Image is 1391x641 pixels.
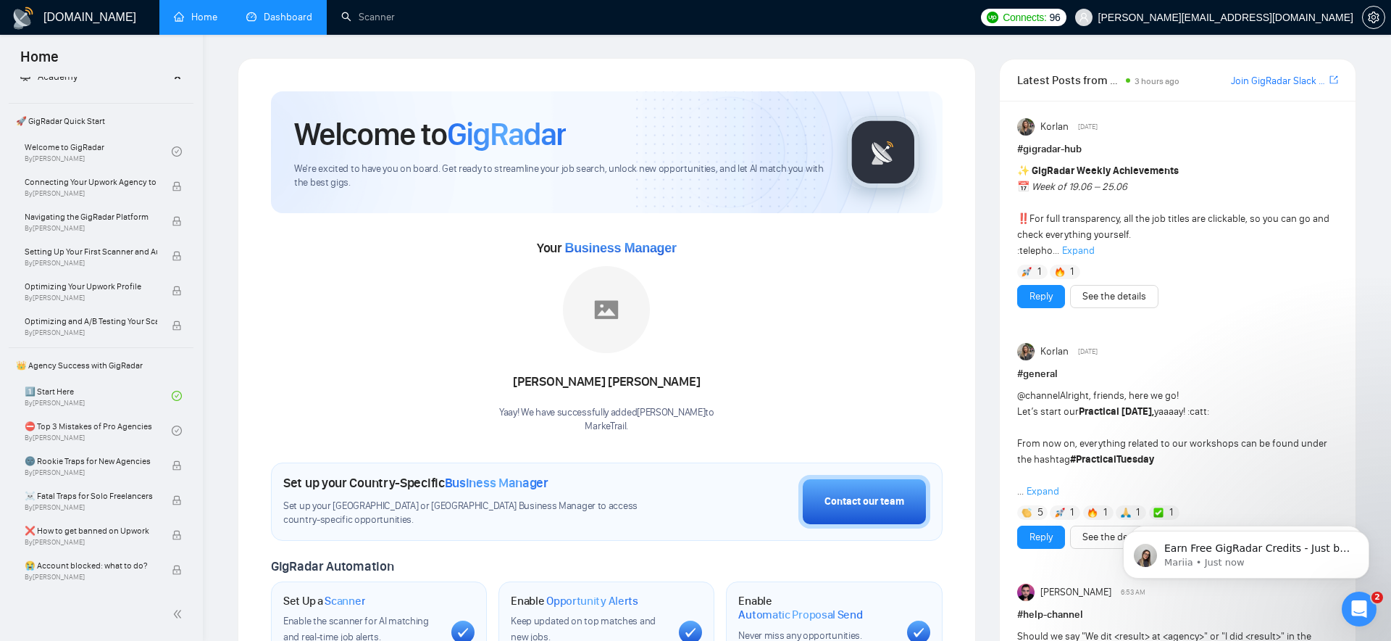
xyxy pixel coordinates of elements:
span: Expand [1027,485,1059,497]
span: export [1329,74,1338,86]
span: By [PERSON_NAME] [25,468,157,477]
span: Academy [20,70,78,83]
span: check-circle [172,391,182,401]
h1: # general [1017,366,1338,382]
a: Join GigRadar Slack Community [1231,73,1327,89]
span: 📅 [1017,181,1029,193]
span: Scanner [325,594,365,608]
span: Korlan [1040,344,1069,360]
a: setting [1362,12,1385,23]
img: 🚀 [1022,267,1032,277]
span: @channel [1017,389,1060,402]
span: 😭 Account blocked: what to do? [25,558,157,573]
span: By [PERSON_NAME] [25,294,157,302]
span: Optimizing Your Upwork Profile [25,279,157,294]
img: 🚀 [1055,508,1065,518]
img: Korlan [1017,118,1035,136]
strong: GigRadar Weekly Achievements [1032,165,1179,177]
img: 👏 [1022,508,1032,518]
span: lock [172,565,182,575]
a: searchScanner [341,11,395,23]
a: ⛔ Top 3 Mistakes of Pro AgenciesBy[PERSON_NAME] [25,415,172,447]
img: upwork-logo.png [987,12,998,23]
span: By [PERSON_NAME] [25,259,157,268]
button: See the details [1070,285,1158,308]
span: 2 [1371,592,1383,603]
a: export [1329,73,1338,87]
span: 👑 Agency Success with GigRadar [10,351,192,380]
div: [PERSON_NAME] [PERSON_NAME] [499,370,714,394]
span: 1 [1037,265,1041,279]
span: Business Manager [564,241,676,255]
strong: Practical [DATE], [1079,405,1154,418]
img: 🔥 [1055,267,1065,277]
img: placeholder.png [563,266,650,353]
h1: Enable [511,594,638,608]
div: Contact our team [824,494,904,510]
span: [DATE] [1078,345,1098,358]
img: Rodrigo Nask [1017,584,1035,601]
span: By [PERSON_NAME] [25,224,157,233]
span: Opportunity Alerts [546,594,638,608]
span: ❌ How to get banned on Upwork [25,524,157,538]
span: ✨ [1017,165,1029,177]
span: Expand [1062,244,1095,257]
span: By [PERSON_NAME] [25,328,157,337]
a: dashboardDashboard [246,11,312,23]
h1: Welcome to [294,115,566,154]
span: ☠️ Fatal Traps for Solo Freelancers [25,489,157,503]
h1: Enable [738,594,895,622]
span: Connecting Your Upwork Agency to GigRadar [25,175,157,189]
button: See the details [1070,526,1158,549]
h1: # gigradar-hub [1017,141,1338,157]
span: Setting Up Your First Scanner and Auto-Bidder [25,244,157,259]
span: Set up your [GEOGRAPHIC_DATA] or [GEOGRAPHIC_DATA] Business Manager to access country-specific op... [283,500,672,527]
div: Yaay! We have successfully added [PERSON_NAME] to [499,406,714,434]
img: 🔥 [1087,508,1098,518]
span: Navigating the GigRadar Platform [25,210,157,224]
span: ‼️ [1017,212,1029,225]
span: GigRadar [447,115,566,154]
a: homeHome [174,11,217,23]
a: Reply [1029,529,1053,545]
span: Business Manager [445,475,548,491]
span: 🚀 GigRadar Quick Start [10,107,192,136]
span: lock [172,495,182,505]
span: 96 [1050,9,1061,25]
iframe: Intercom notifications message [1101,500,1391,602]
span: Latest Posts from the GigRadar Community [1017,71,1122,89]
span: Your [537,240,677,256]
span: Academy [38,70,78,83]
span: 5 [1037,505,1043,520]
strong: #PracticalTuesday [1070,453,1154,466]
span: lock [172,181,182,191]
span: GigRadar Automation [271,558,393,574]
span: setting [1363,12,1384,23]
span: lock [172,216,182,226]
h1: Set Up a [283,594,365,608]
img: Korlan [1017,343,1035,360]
span: Korlan [1040,119,1069,135]
button: Reply [1017,526,1065,549]
span: By [PERSON_NAME] [25,189,157,198]
button: setting [1362,6,1385,29]
span: By [PERSON_NAME] [25,573,157,582]
span: Automatic Proposal Send [738,608,862,622]
span: We're excited to have you on board. Get ready to streamline your job search, unlock new opportuni... [294,162,824,190]
span: For full transparency, all the job titles are clickable, so you can go and check everything yours... [1017,165,1329,257]
span: Home [9,46,70,77]
a: 1️⃣ Start HereBy[PERSON_NAME] [25,380,172,412]
em: Week of 19.06 – 25.06 [1032,181,1127,193]
span: Alright, friends, here we go! Let’s start our yaaaay! :catt: From now on, everything related to o... [1017,389,1327,497]
span: lock [172,460,182,471]
span: check-circle [172,426,182,436]
img: logo [12,7,35,30]
span: check-circle [172,146,182,157]
a: Reply [1029,289,1053,305]
span: lock [172,251,182,261]
h1: Set up your Country-Specific [283,475,548,491]
button: Contact our team [798,475,930,529]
